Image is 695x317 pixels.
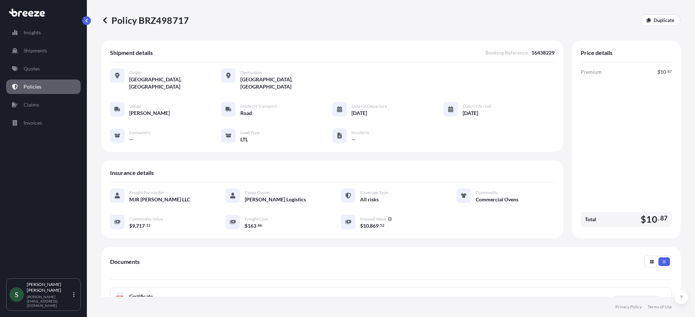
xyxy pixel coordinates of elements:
[129,223,132,228] span: $
[136,223,145,228] span: 717
[129,196,190,203] span: MJR [PERSON_NAME] LLC
[658,216,660,220] span: .
[118,296,122,299] text: PDF
[6,98,81,112] a: Claims
[129,103,141,109] span: Vessel
[24,119,42,127] p: Invoices
[660,69,666,74] span: 10
[640,14,681,26] a: Duplicate
[360,223,363,228] span: $
[6,61,81,76] a: Quotes
[585,216,596,223] span: Total
[6,80,81,94] a: Policies
[6,43,81,58] a: Shipments
[145,224,146,227] span: .
[648,304,672,310] a: Terms of Use
[6,116,81,130] a: Invoices
[146,224,151,227] span: 52
[129,76,221,90] span: [GEOGRAPHIC_DATA], [GEOGRAPHIC_DATA]
[581,49,612,56] span: Price details
[660,216,667,220] span: 87
[581,68,602,76] span: Premium
[129,130,150,136] span: Containers
[132,223,135,228] span: 9
[129,70,142,76] span: Origin
[531,49,555,56] span: 16438229
[24,101,39,108] p: Claims
[351,136,356,143] span: —
[110,169,154,176] span: Insurance details
[245,216,268,222] span: Freight Cost
[641,215,646,224] span: $
[245,223,248,228] span: $
[379,224,380,227] span: .
[27,295,72,308] p: [PERSON_NAME][EMAIL_ADDRESS][DOMAIN_NAME]
[369,223,370,228] span: ,
[240,70,262,76] span: Destination
[129,293,153,300] span: Certificate
[646,215,657,224] span: 10
[110,49,153,56] span: Shipment details
[15,291,18,298] span: S
[363,223,369,228] span: 10
[240,130,260,136] span: Load Type
[667,70,672,73] span: 87
[370,223,379,228] span: 869
[27,282,72,293] p: [PERSON_NAME] [PERSON_NAME]
[380,224,384,227] span: 52
[360,190,388,196] span: Coverage Type
[258,224,262,227] span: 86
[135,223,136,228] span: ,
[654,17,674,24] p: Duplicate
[360,216,386,222] span: Insured Value
[24,47,47,54] p: Shipments
[351,130,369,136] span: Incoterm
[245,190,270,196] span: Cargo Owner
[476,196,518,203] span: Commercial Ovens
[463,110,478,117] span: [DATE]
[476,190,498,196] span: Commodity
[240,110,252,117] span: Road
[485,49,529,56] span: Booking Reference :
[129,136,134,143] span: —
[110,258,140,265] span: Documents
[245,196,306,203] span: [PERSON_NAME] Logistics
[615,304,642,310] a: Privacy Policy
[6,25,81,40] a: Insights
[129,110,170,117] span: [PERSON_NAME]
[248,223,256,228] span: 163
[240,76,332,90] span: [GEOGRAPHIC_DATA], [GEOGRAPHIC_DATA]
[240,103,277,109] span: Mode of Transport
[666,70,667,73] span: .
[657,69,660,74] span: $
[240,136,248,143] span: LTL
[129,190,164,196] span: Freight Forwarder
[351,103,387,109] span: Date of Departure
[463,103,491,109] span: Date of Arrival
[24,29,41,36] p: Insights
[360,196,379,203] span: All risks
[351,110,367,117] span: [DATE]
[24,83,41,90] p: Policies
[24,65,40,72] p: Quotes
[129,216,163,222] span: Commodity Value
[101,14,189,26] p: Policy BRZ498717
